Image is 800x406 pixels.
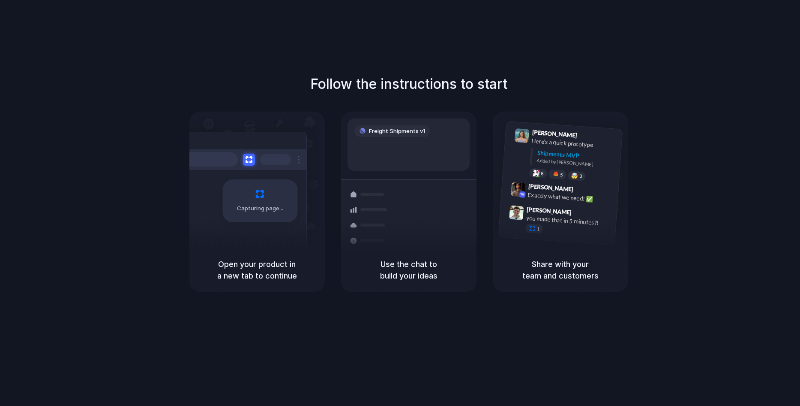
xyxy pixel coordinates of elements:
span: 9:47 AM [574,209,592,219]
span: 5 [560,172,563,177]
span: 9:42 AM [575,185,593,196]
div: Shipments MVP [537,148,616,162]
span: Freight Shipments v1 [369,127,425,136]
span: [PERSON_NAME] [526,204,572,217]
span: [PERSON_NAME] [528,181,573,194]
h5: Open your product in a new tab to continue [200,258,315,282]
div: you made that in 5 minutes?! [526,213,611,228]
div: Here's a quick prototype [531,136,617,151]
h1: Follow the instructions to start [310,74,507,94]
div: Exactly what we need! ✅ [527,190,613,205]
h5: Use the chat to build your ideas [351,258,466,282]
span: [PERSON_NAME] [532,127,577,140]
span: 3 [579,174,582,179]
span: 1 [536,227,539,231]
h5: Share with your team and customers [503,258,618,282]
div: 🤯 [571,173,578,179]
span: 8 [540,171,543,176]
span: Capturing page [237,204,285,213]
span: 9:41 AM [579,131,597,142]
div: Added by [PERSON_NAME] [536,157,615,170]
